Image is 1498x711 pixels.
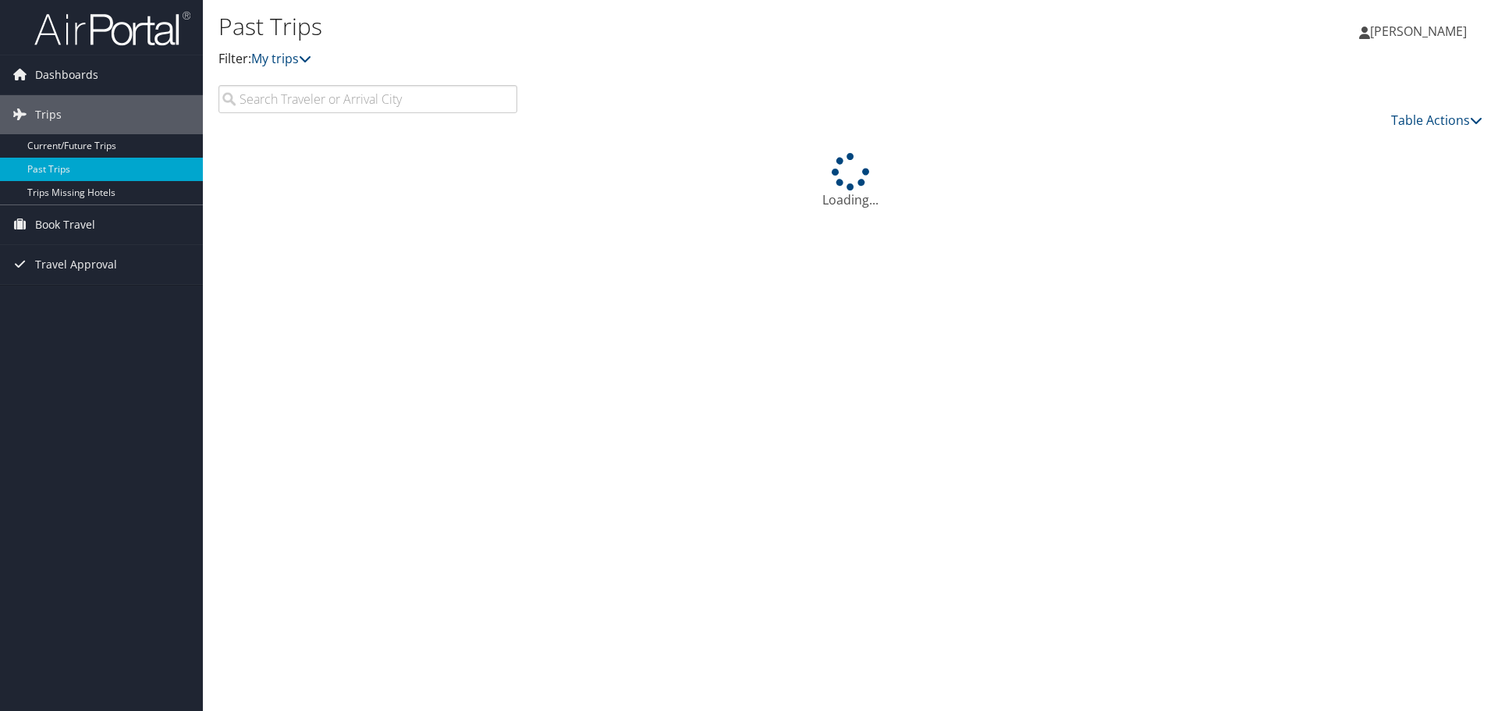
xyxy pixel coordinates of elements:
[218,10,1061,43] h1: Past Trips
[1391,112,1482,129] a: Table Actions
[218,153,1482,209] div: Loading...
[35,95,62,134] span: Trips
[35,55,98,94] span: Dashboards
[1370,23,1467,40] span: [PERSON_NAME]
[35,245,117,284] span: Travel Approval
[218,85,517,113] input: Search Traveler or Arrival City
[1359,8,1482,55] a: [PERSON_NAME]
[35,205,95,244] span: Book Travel
[34,10,190,47] img: airportal-logo.png
[218,49,1061,69] p: Filter:
[251,50,311,67] a: My trips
